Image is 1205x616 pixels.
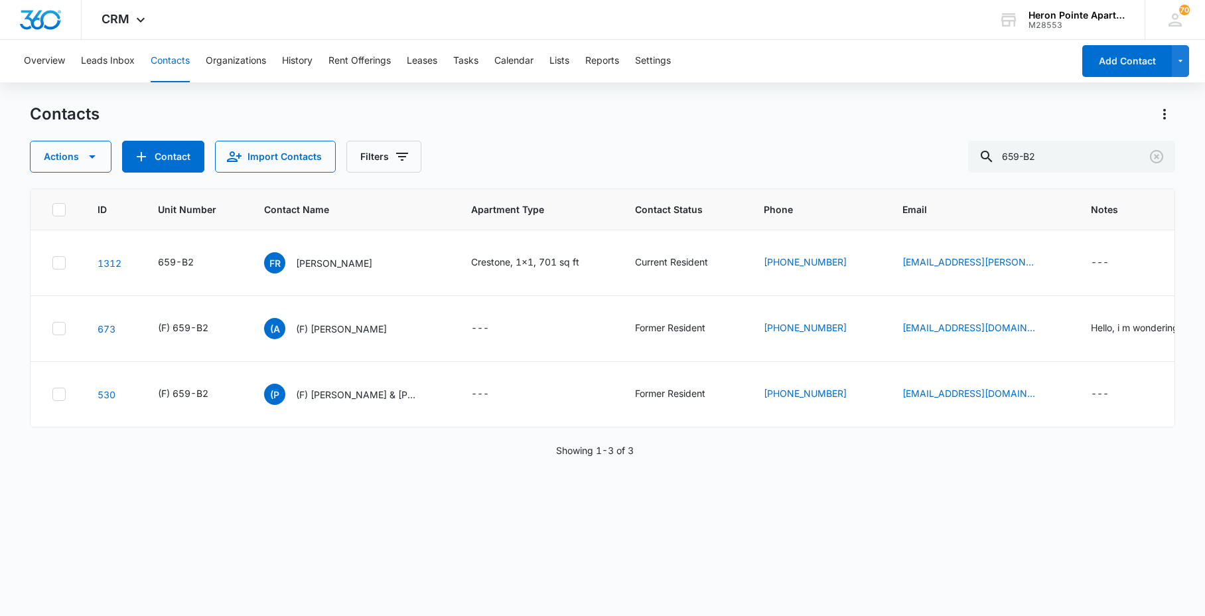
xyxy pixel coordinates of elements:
[471,202,603,216] span: Apartment Type
[1179,5,1190,15] div: notifications count
[30,104,100,124] h1: Contacts
[1091,255,1133,271] div: Notes - - Select to Edit Field
[635,386,705,400] div: Former Resident
[328,40,391,82] button: Rent Offerings
[151,40,190,82] button: Contacts
[494,40,533,82] button: Calendar
[585,40,619,82] button: Reports
[158,202,232,216] span: Unit Number
[158,386,208,400] div: (F) 659-B2
[764,202,851,216] span: Phone
[549,40,569,82] button: Lists
[471,321,513,337] div: Apartment Type - - Select to Edit Field
[1091,255,1109,271] div: ---
[471,386,513,402] div: Apartment Type - - Select to Edit Field
[635,321,705,335] div: Former Resident
[1154,104,1175,125] button: Actions
[635,255,732,271] div: Contact Status - Current Resident - Select to Edit Field
[98,323,115,335] a: Navigate to contact details page for (F) Anthony Diaz
[264,384,285,405] span: (P
[968,141,1175,173] input: Search Contacts
[158,386,232,402] div: Unit Number - (F) 659-B2 - Select to Edit Field
[296,388,415,402] p: (F) [PERSON_NAME] & [PERSON_NAME]
[902,255,1035,269] a: [EMAIL_ADDRESS][PERSON_NAME][DOMAIN_NAME]
[158,255,194,269] div: 659-B2
[764,386,871,402] div: Phone - (970) 391-2846 - Select to Edit Field
[296,256,372,270] p: [PERSON_NAME]
[24,40,65,82] button: Overview
[764,321,847,335] a: [PHONE_NUMBER]
[158,255,218,271] div: Unit Number - 659-B2 - Select to Edit Field
[98,258,121,269] a: Navigate to contact details page for Frances Rousseau
[264,384,439,405] div: Contact Name - (F) Patrick & Allison Murphy - Select to Edit Field
[635,321,729,337] div: Contact Status - Former Resident - Select to Edit Field
[264,318,411,339] div: Contact Name - (F) Anthony Diaz - Select to Edit Field
[764,255,871,271] div: Phone - (734) 377-2993 - Select to Edit Field
[1091,386,1133,402] div: Notes - - Select to Edit Field
[296,322,387,336] p: (F) [PERSON_NAME]
[902,321,1035,335] a: [EMAIL_ADDRESS][DOMAIN_NAME]
[635,40,671,82] button: Settings
[556,443,634,457] p: Showing 1-3 of 3
[1091,386,1109,402] div: ---
[471,255,579,269] div: Crestone, 1x1, 701 sq ft
[264,202,420,216] span: Contact Name
[158,321,232,337] div: Unit Number - (F) 659-B2 - Select to Edit Field
[264,252,285,273] span: FR
[471,321,489,337] div: ---
[471,386,489,402] div: ---
[98,202,107,216] span: ID
[81,40,135,82] button: Leads Inbox
[1146,146,1167,167] button: Clear
[1028,21,1125,30] div: account id
[122,141,204,173] button: Add Contact
[206,40,266,82] button: Organizations
[282,40,313,82] button: History
[215,141,336,173] button: Import Contacts
[635,255,708,269] div: Current Resident
[30,141,111,173] button: Actions
[764,321,871,337] div: Phone - (970) 702-1363 - Select to Edit Field
[471,255,603,271] div: Apartment Type - Crestone, 1x1, 701 sq ft - Select to Edit Field
[1179,5,1190,15] span: 70
[902,321,1059,337] div: Email - antd3131@gmail.com - Select to Edit Field
[902,386,1035,400] a: [EMAIL_ADDRESS][DOMAIN_NAME]
[264,252,396,273] div: Contact Name - Frances Rousseau - Select to Edit Field
[764,255,847,269] a: [PHONE_NUMBER]
[453,40,478,82] button: Tasks
[902,386,1059,402] div: Email - lordmurphy@hotmail.com - Select to Edit Field
[264,318,285,339] span: (A
[635,202,713,216] span: Contact Status
[407,40,437,82] button: Leases
[102,12,129,26] span: CRM
[346,141,421,173] button: Filters
[902,255,1059,271] div: Email - frose.rousseau@gmail.com - Select to Edit Field
[764,386,847,400] a: [PHONE_NUMBER]
[158,321,208,335] div: (F) 659-B2
[902,202,1040,216] span: Email
[635,386,729,402] div: Contact Status - Former Resident - Select to Edit Field
[98,389,115,400] a: Navigate to contact details page for (F) Patrick & Allison Murphy
[1028,10,1125,21] div: account name
[1082,45,1172,77] button: Add Contact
